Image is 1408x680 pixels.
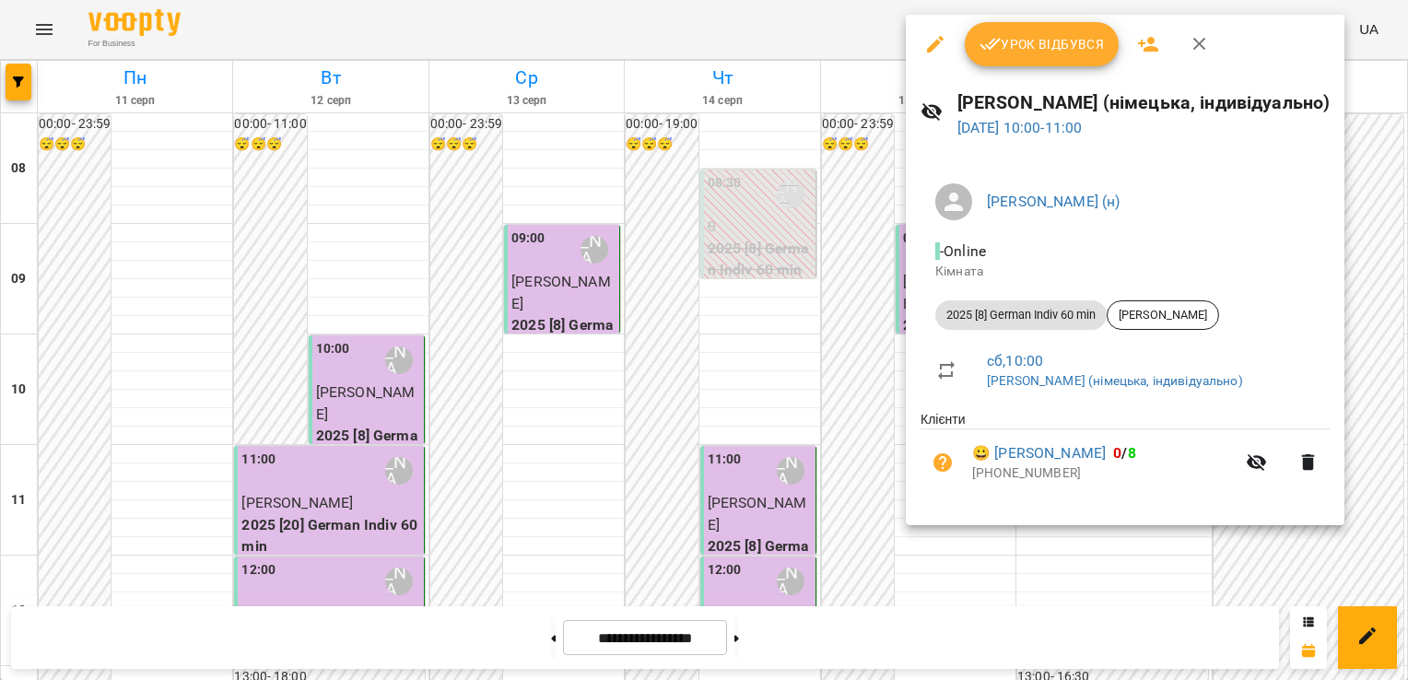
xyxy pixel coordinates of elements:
[980,33,1105,55] span: Урок відбувся
[965,22,1120,66] button: Урок відбувся
[1108,307,1218,323] span: [PERSON_NAME]
[987,373,1243,388] a: [PERSON_NAME] (німецька, індивідуально)
[957,119,1083,136] a: [DATE] 10:00-11:00
[972,464,1235,483] p: [PHONE_NUMBER]
[1113,444,1121,462] span: 0
[935,263,1315,281] p: Кімната
[1128,444,1136,462] span: 8
[987,352,1043,369] a: сб , 10:00
[921,440,965,485] button: Візит ще не сплачено. Додати оплату?
[972,442,1106,464] a: 😀 [PERSON_NAME]
[957,88,1331,117] h6: [PERSON_NAME] (німецька, індивідуально)
[1113,444,1135,462] b: /
[935,307,1107,323] span: 2025 [8] German Indiv 60 min
[935,242,990,260] span: - Online
[987,193,1121,210] a: [PERSON_NAME] (н)
[1107,300,1219,330] div: [PERSON_NAME]
[921,410,1330,502] ul: Клієнти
